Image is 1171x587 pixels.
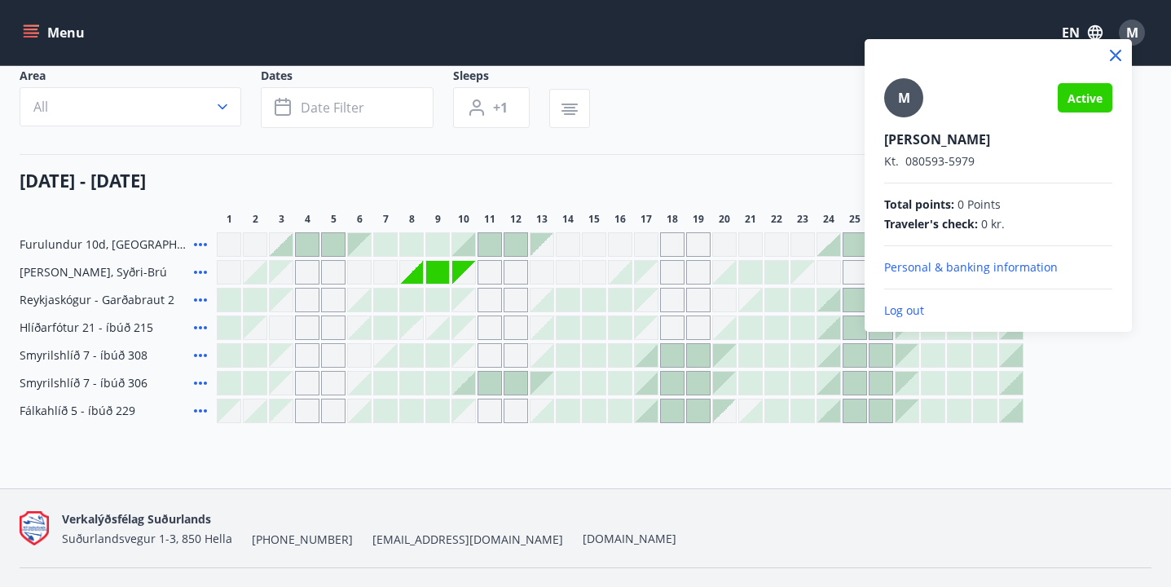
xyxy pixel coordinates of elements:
p: Personal & banking information [884,259,1112,276]
span: Active [1068,90,1103,106]
span: Total points : [884,196,954,213]
span: Traveler's check : [884,216,978,232]
p: 080593-5979 [884,153,1112,170]
span: 0 Points [957,196,1001,213]
p: Log out [884,302,1112,319]
span: M [898,89,910,107]
span: 0 kr. [981,216,1005,232]
p: [PERSON_NAME] [884,130,1112,148]
span: Kt. [884,153,899,169]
